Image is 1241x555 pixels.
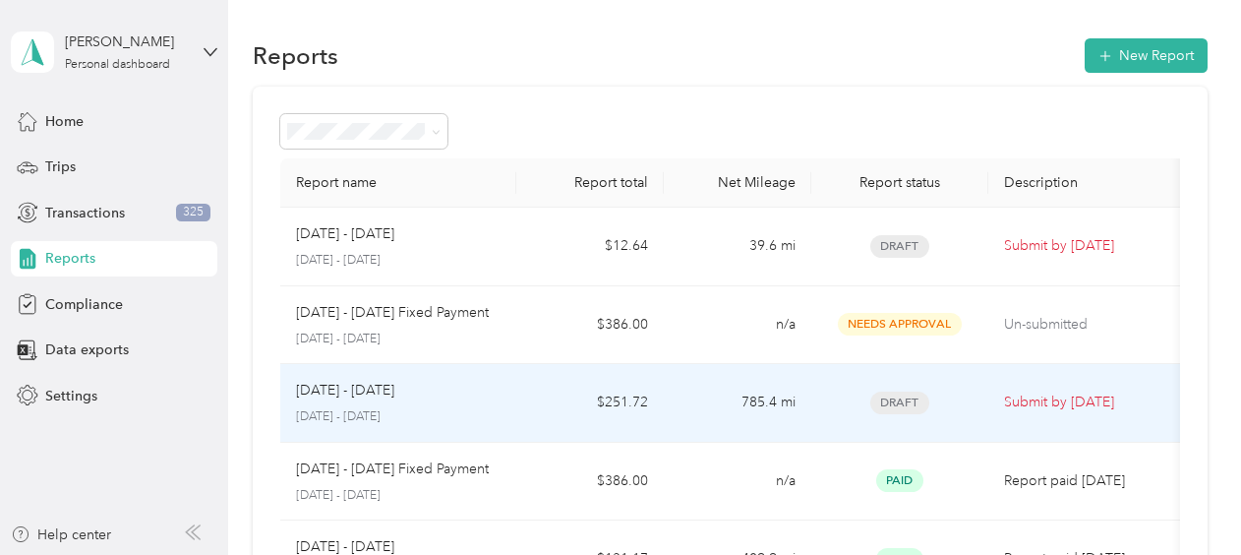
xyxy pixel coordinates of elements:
p: [DATE] - [DATE] Fixed Payment [296,302,489,324]
span: Paid [876,469,923,492]
th: Report name [280,158,516,208]
p: Submit by [DATE] [1004,235,1169,257]
span: Compliance [45,294,123,315]
td: n/a [664,443,811,522]
span: Home [45,111,84,132]
p: [DATE] - [DATE] [296,331,501,348]
span: Settings [45,386,97,406]
th: Description [988,158,1185,208]
p: Un-submitted [1004,314,1169,336]
td: 785.4 mi [664,364,811,443]
div: Report status [827,174,973,191]
h1: Reports [253,45,338,66]
span: Transactions [45,203,125,223]
div: [PERSON_NAME] [65,31,188,52]
span: Reports [45,248,95,269]
span: Trips [45,156,76,177]
th: Net Mileage [664,158,811,208]
p: [DATE] - [DATE] [296,223,394,245]
p: Submit by [DATE] [1004,392,1169,413]
td: $251.72 [516,364,664,443]
iframe: Everlance-gr Chat Button Frame [1131,445,1241,555]
span: Needs Approval [838,313,962,336]
div: Personal dashboard [65,59,170,71]
td: n/a [664,286,811,365]
p: [DATE] - [DATE] [296,252,501,270]
p: [DATE] - [DATE] Fixed Payment [296,459,489,480]
td: $386.00 [516,443,664,522]
td: $12.64 [516,208,664,286]
span: Draft [870,235,929,258]
p: [DATE] - [DATE] [296,487,501,505]
button: New Report [1085,38,1208,73]
span: 325 [176,204,210,221]
span: Data exports [45,339,129,360]
p: [DATE] - [DATE] [296,380,394,401]
td: $386.00 [516,286,664,365]
span: Draft [870,392,929,414]
p: [DATE] - [DATE] [296,408,501,426]
button: Help center [11,524,111,545]
td: 39.6 mi [664,208,811,286]
th: Report total [516,158,664,208]
p: Report paid [DATE] [1004,470,1169,492]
